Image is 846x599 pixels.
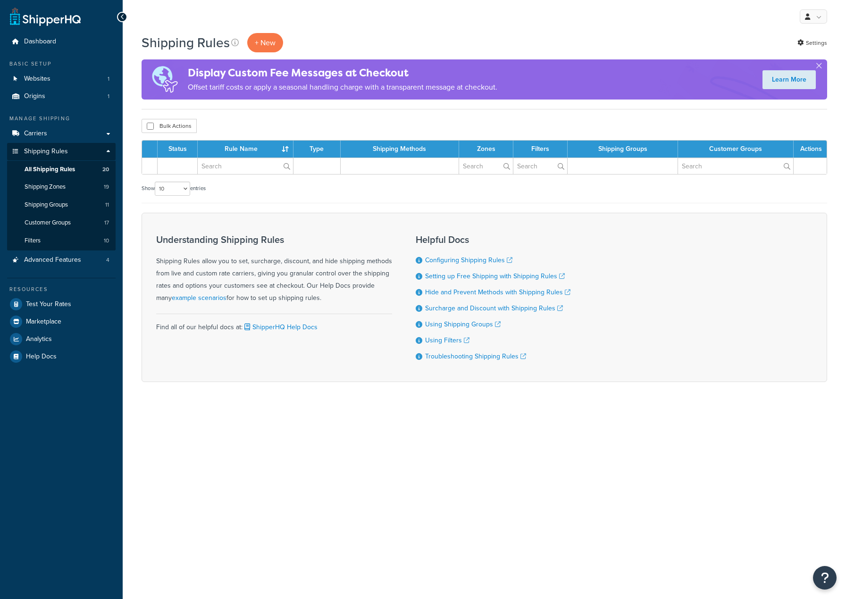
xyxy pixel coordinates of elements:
[24,92,45,100] span: Origins
[7,88,116,105] li: Origins
[142,119,197,133] button: Bulk Actions
[7,33,116,50] a: Dashboard
[105,201,109,209] span: 11
[513,141,568,158] th: Filters
[108,92,109,100] span: 1
[26,335,52,343] span: Analytics
[198,141,293,158] th: Rule Name
[106,256,109,264] span: 4
[813,566,837,590] button: Open Resource Center
[104,237,109,245] span: 10
[425,351,526,361] a: Troubleshooting Shipping Rules
[156,234,392,304] div: Shipping Rules allow you to set, surcharge, discount, and hide shipping methods from live and cus...
[7,178,116,196] a: Shipping Zones 19
[7,214,116,232] a: Customer Groups 17
[24,148,68,156] span: Shipping Rules
[7,115,116,123] div: Manage Shipping
[416,234,570,245] h3: Helpful Docs
[7,232,116,250] li: Filters
[188,81,497,94] p: Offset tariff costs or apply a seasonal handling charge with a transparent message at checkout.
[459,141,513,158] th: Zones
[7,196,116,214] a: Shipping Groups 11
[7,214,116,232] li: Customer Groups
[341,141,459,158] th: Shipping Methods
[7,70,116,88] a: Websites 1
[7,60,116,68] div: Basic Setup
[797,36,827,50] a: Settings
[425,255,512,265] a: Configuring Shipping Rules
[24,130,47,138] span: Carriers
[7,251,116,269] li: Advanced Features
[155,182,190,196] select: Showentries
[188,65,497,81] h4: Display Custom Fee Messages at Checkout
[7,348,116,365] a: Help Docs
[7,143,116,250] li: Shipping Rules
[293,141,341,158] th: Type
[24,38,56,46] span: Dashboard
[7,125,116,142] a: Carriers
[142,59,188,100] img: duties-banner-06bc72dcb5fe05cb3f9472aba00be2ae8eb53ab6f0d8bb03d382ba314ac3c341.png
[158,141,198,158] th: Status
[24,256,81,264] span: Advanced Features
[7,251,116,269] a: Advanced Features 4
[7,70,116,88] li: Websites
[7,296,116,313] a: Test Your Rates
[568,141,678,158] th: Shipping Groups
[25,183,66,191] span: Shipping Zones
[425,319,501,329] a: Using Shipping Groups
[25,219,71,227] span: Customer Groups
[198,158,293,174] input: Search
[26,353,57,361] span: Help Docs
[10,7,81,26] a: ShipperHQ Home
[794,141,827,158] th: Actions
[25,166,75,174] span: All Shipping Rules
[513,158,567,174] input: Search
[7,313,116,330] a: Marketplace
[7,178,116,196] li: Shipping Zones
[7,285,116,293] div: Resources
[142,33,230,52] h1: Shipping Rules
[425,335,469,345] a: Using Filters
[425,287,570,297] a: Hide and Prevent Methods with Shipping Rules
[108,75,109,83] span: 1
[7,331,116,348] a: Analytics
[7,88,116,105] a: Origins 1
[156,314,392,333] div: Find all of our helpful docs at:
[24,75,50,83] span: Websites
[762,70,816,89] a: Learn More
[425,303,563,313] a: Surcharge and Discount with Shipping Rules
[7,161,116,178] a: All Shipping Rules 20
[7,232,116,250] a: Filters 10
[104,219,109,227] span: 17
[425,271,565,281] a: Setting up Free Shipping with Shipping Rules
[678,141,794,158] th: Customer Groups
[243,322,318,332] a: ShipperHQ Help Docs
[172,293,226,303] a: example scenarios
[25,201,68,209] span: Shipping Groups
[142,182,206,196] label: Show entries
[678,158,793,174] input: Search
[7,161,116,178] li: All Shipping Rules
[459,158,513,174] input: Search
[102,166,109,174] span: 20
[7,143,116,160] a: Shipping Rules
[7,196,116,214] li: Shipping Groups
[104,183,109,191] span: 19
[156,234,392,245] h3: Understanding Shipping Rules
[26,318,61,326] span: Marketplace
[25,237,41,245] span: Filters
[247,33,283,52] p: + New
[26,300,71,308] span: Test Your Rates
